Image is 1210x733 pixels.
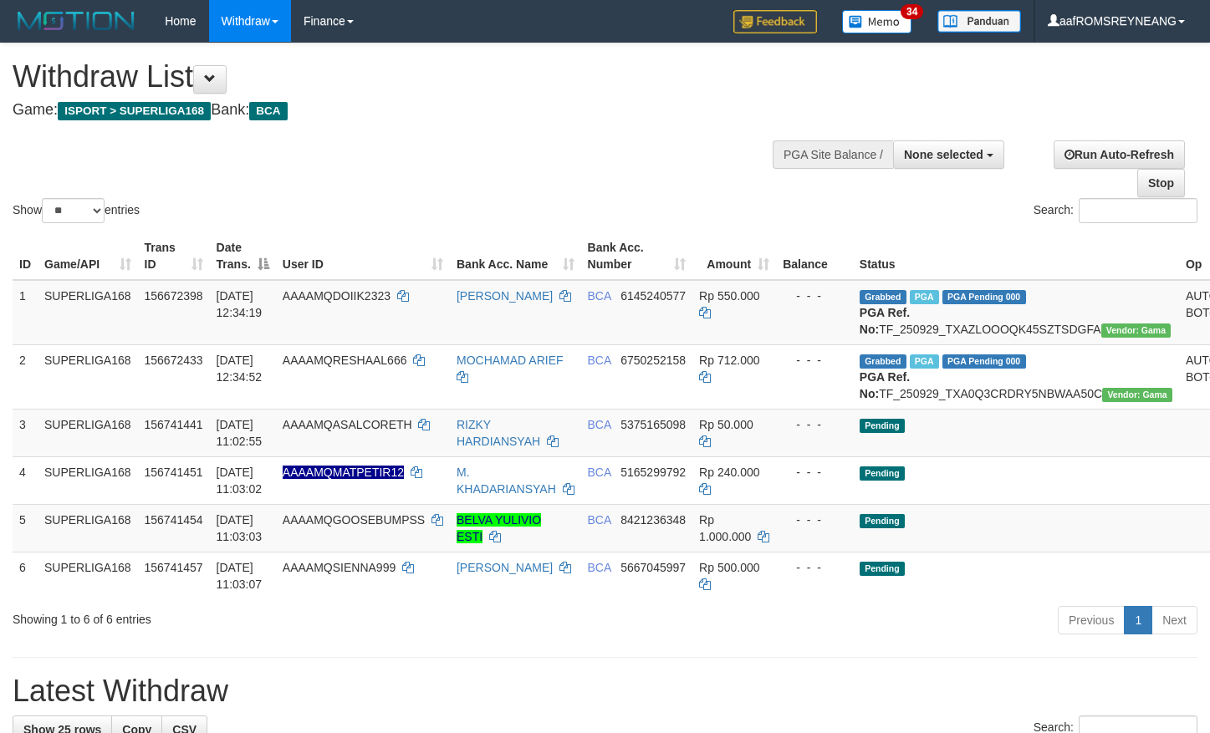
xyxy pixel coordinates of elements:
span: BCA [588,466,611,479]
span: Rp 1.000.000 [699,513,751,543]
div: Showing 1 to 6 of 6 entries [13,604,492,628]
span: Pending [860,562,905,576]
td: SUPERLIGA168 [38,504,138,552]
th: Status [853,232,1179,280]
span: BCA [588,354,611,367]
a: Stop [1137,169,1185,197]
td: 5 [13,504,38,552]
span: 156672433 [145,354,203,367]
span: Copy 8421236348 to clipboard [620,513,686,527]
span: BCA [588,289,611,303]
td: 3 [13,409,38,456]
span: Vendor URL: https://trx31.1velocity.biz [1102,388,1172,402]
span: Marked by aafsoycanthlai [910,290,939,304]
span: Copy 5375165098 to clipboard [620,418,686,431]
div: - - - [783,559,846,576]
img: Button%20Memo.svg [842,10,912,33]
th: Balance [776,232,853,280]
label: Search: [1034,198,1197,223]
span: AAAAMQRESHAAL666 [283,354,407,367]
span: [DATE] 11:02:55 [217,418,263,448]
h1: Withdraw List [13,60,790,94]
label: Show entries [13,198,140,223]
span: Copy 6750252158 to clipboard [620,354,686,367]
span: ISPORT > SUPERLIGA168 [58,102,211,120]
th: Amount: activate to sort column ascending [692,232,776,280]
a: [PERSON_NAME] [457,561,553,574]
span: Pending [860,466,905,481]
td: 4 [13,456,38,504]
h4: Game: Bank: [13,102,790,119]
span: [DATE] 12:34:52 [217,354,263,384]
td: SUPERLIGA168 [38,344,138,409]
span: PGA Pending [942,354,1026,369]
span: 156741441 [145,418,203,431]
td: SUPERLIGA168 [38,280,138,345]
span: AAAAMQGOOSEBUMPSS [283,513,425,527]
th: ID [13,232,38,280]
span: 34 [901,4,923,19]
b: PGA Ref. No: [860,370,910,400]
div: - - - [783,416,846,433]
span: 156741454 [145,513,203,527]
th: Game/API: activate to sort column ascending [38,232,138,280]
span: Rp 500.000 [699,561,759,574]
span: PGA Pending [942,290,1026,304]
b: PGA Ref. No: [860,306,910,336]
th: Bank Acc. Number: activate to sort column ascending [581,232,693,280]
span: 156741457 [145,561,203,574]
img: MOTION_logo.png [13,8,140,33]
span: BCA [588,513,611,527]
span: AAAAMQDOIIK2323 [283,289,391,303]
span: Copy 6145240577 to clipboard [620,289,686,303]
a: MOCHAMAD ARIEF [457,354,564,367]
a: Run Auto-Refresh [1054,140,1185,169]
span: AAAAMQSIENNA999 [283,561,396,574]
div: - - - [783,512,846,528]
span: Pending [860,514,905,528]
div: - - - [783,352,846,369]
span: 156741451 [145,466,203,479]
span: [DATE] 11:03:03 [217,513,263,543]
div: PGA Site Balance / [773,140,893,169]
th: User ID: activate to sort column ascending [276,232,450,280]
span: Grabbed [860,354,906,369]
span: Copy 5165299792 to clipboard [620,466,686,479]
span: Pending [860,419,905,433]
a: BELVA YULIVIO ESTI [457,513,541,543]
span: Marked by aafsoycanthlai [910,354,939,369]
span: [DATE] 11:03:02 [217,466,263,496]
span: Rp 50.000 [699,418,753,431]
th: Trans ID: activate to sort column ascending [138,232,210,280]
span: Nama rekening ada tanda titik/strip, harap diedit [283,466,404,479]
td: 6 [13,552,38,599]
img: panduan.png [937,10,1021,33]
img: Feedback.jpg [733,10,817,33]
td: SUPERLIGA168 [38,456,138,504]
span: 156672398 [145,289,203,303]
button: None selected [893,140,1004,169]
span: BCA [249,102,287,120]
a: RIZKY HARDIANSYAH [457,418,540,448]
th: Date Trans.: activate to sort column descending [210,232,276,280]
h1: Latest Withdraw [13,674,1197,708]
span: [DATE] 12:34:19 [217,289,263,319]
span: Rp 712.000 [699,354,759,367]
span: AAAAMQASALCORETH [283,418,412,431]
span: [DATE] 11:03:07 [217,561,263,591]
a: Next [1151,606,1197,634]
a: [PERSON_NAME] [457,289,553,303]
input: Search: [1079,198,1197,223]
span: Rp 550.000 [699,289,759,303]
span: Grabbed [860,290,906,304]
span: BCA [588,418,611,431]
td: SUPERLIGA168 [38,409,138,456]
td: TF_250929_TXA0Q3CRDRY5NBWAA50C [853,344,1179,409]
span: BCA [588,561,611,574]
select: Showentries [42,198,105,223]
a: Previous [1058,606,1125,634]
th: Bank Acc. Name: activate to sort column ascending [450,232,581,280]
td: SUPERLIGA168 [38,552,138,599]
td: 2 [13,344,38,409]
div: - - - [783,464,846,481]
